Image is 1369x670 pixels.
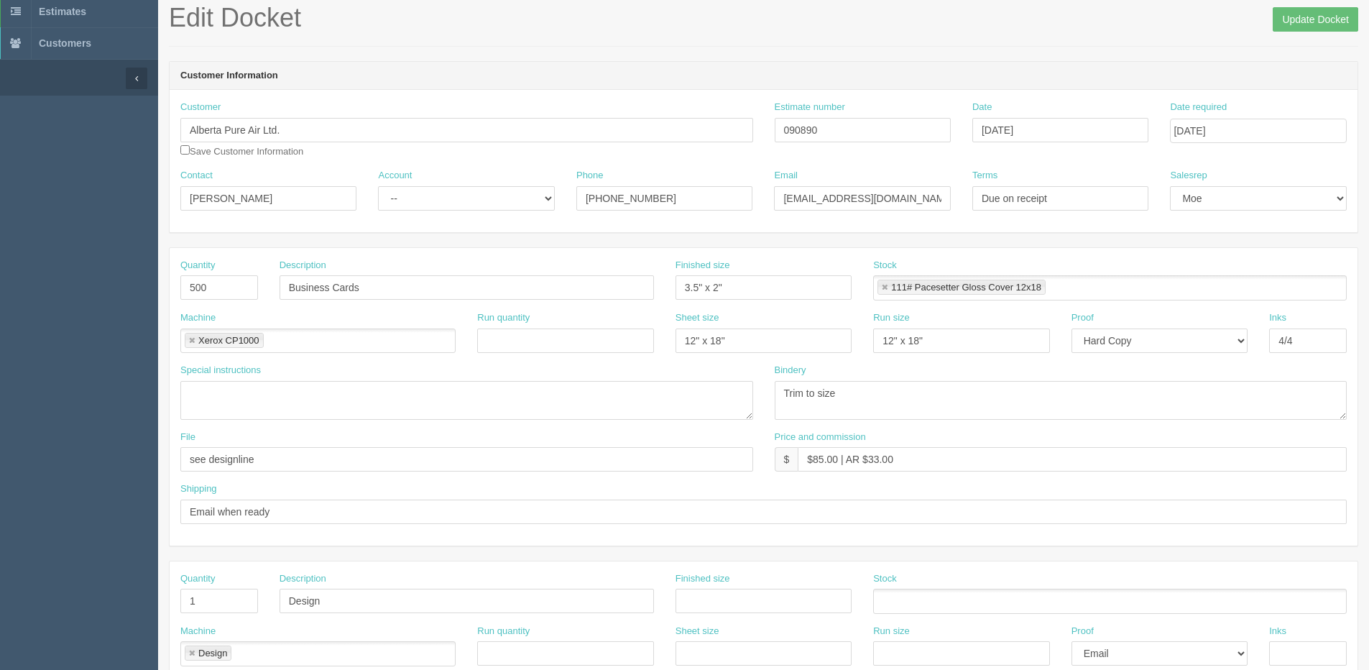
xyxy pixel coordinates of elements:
label: Salesrep [1170,169,1207,183]
label: Description [280,572,326,586]
label: Run size [873,625,910,638]
label: Customer [180,101,221,114]
input: Enter customer name [180,118,753,142]
span: Estimates [39,6,86,17]
textarea: Trim to size [775,381,1347,420]
label: Phone [576,169,604,183]
label: Bindery [775,364,806,377]
label: Run size [873,311,910,325]
header: Customer Information [170,62,1358,91]
input: Update Docket [1273,7,1358,32]
label: Proof [1071,311,1094,325]
label: Date [972,101,992,114]
div: 111# Pacesetter Gloss Cover 12x18 [891,283,1041,292]
div: Design [198,648,227,658]
label: Account [378,169,412,183]
label: Sheet size [676,625,719,638]
label: Email [774,169,798,183]
label: Run quantity [477,311,530,325]
label: File [180,431,195,444]
label: Price and commission [775,431,866,444]
div: Save Customer Information [180,101,753,158]
label: Quantity [180,259,215,272]
div: Xerox CP1000 [198,336,259,345]
label: Date required [1170,101,1227,114]
label: Run quantity [477,625,530,638]
label: Quantity [180,572,215,586]
label: Estimate number [775,101,845,114]
span: Customers [39,37,91,49]
label: Finished size [676,259,730,272]
label: Shipping [180,482,217,496]
label: Inks [1269,311,1286,325]
label: Inks [1269,625,1286,638]
label: Proof [1071,625,1094,638]
label: Sheet size [676,311,719,325]
label: Stock [873,259,897,272]
label: Contact [180,169,213,183]
label: Description [280,259,326,272]
label: Finished size [676,572,730,586]
label: Terms [972,169,997,183]
label: Machine [180,311,216,325]
h1: Edit Docket [169,4,1358,32]
label: Machine [180,625,216,638]
div: $ [775,447,798,472]
label: Stock [873,572,897,586]
label: Special instructions [180,364,261,377]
